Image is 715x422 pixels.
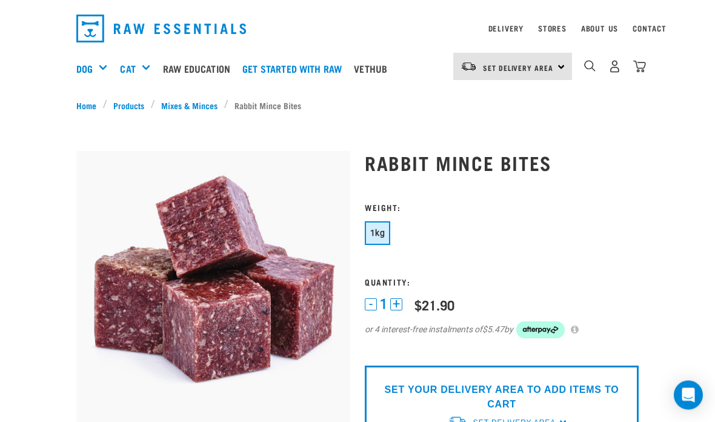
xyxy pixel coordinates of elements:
[76,99,639,112] nav: breadcrumbs
[365,278,639,287] h3: Quantity:
[239,45,351,93] a: Get started with Raw
[365,322,639,339] div: or 4 interest-free instalments of by
[538,27,567,31] a: Stores
[160,45,239,93] a: Raw Education
[633,61,646,73] img: home-icon@2x.png
[633,27,667,31] a: Contact
[488,27,524,31] a: Delivery
[370,229,385,238] span: 1kg
[365,299,377,311] button: -
[516,322,565,339] img: Afterpay
[374,383,630,412] p: SET YOUR DELIVERY AREA TO ADD ITEMS TO CART
[107,99,151,112] a: Products
[120,62,135,76] a: Cat
[365,222,390,246] button: 1kg
[461,62,477,73] img: van-moving.png
[365,203,639,212] h3: Weight:
[483,66,553,70] span: Set Delivery Area
[76,15,246,43] img: Raw Essentials Logo
[351,45,396,93] a: Vethub
[482,324,504,337] span: $5.47
[414,298,454,313] div: $21.90
[365,152,639,174] h1: Rabbit Mince Bites
[155,99,224,112] a: Mixes & Minces
[608,61,621,73] img: user.png
[380,298,387,311] span: 1
[581,27,618,31] a: About Us
[76,62,93,76] a: Dog
[674,381,703,410] div: Open Intercom Messenger
[76,99,103,112] a: Home
[584,61,596,72] img: home-icon-1@2x.png
[390,299,402,311] button: +
[67,10,648,48] nav: dropdown navigation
